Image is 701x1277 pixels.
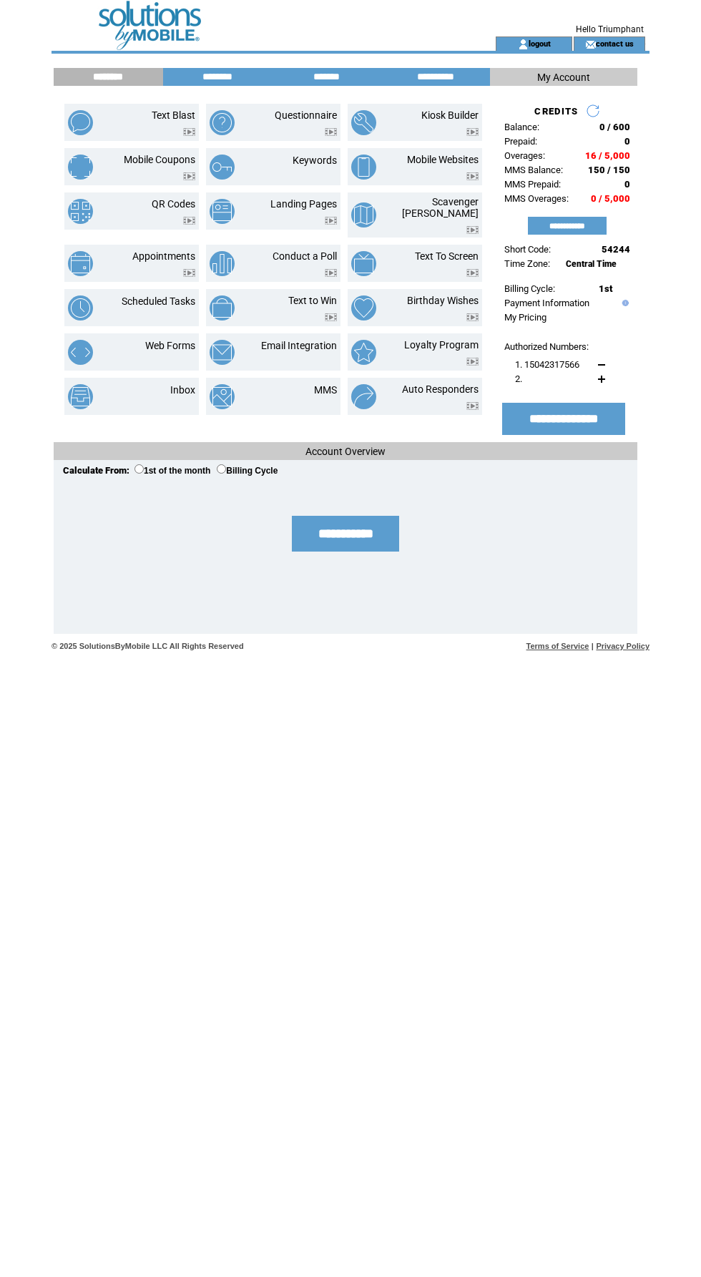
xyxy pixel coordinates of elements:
a: Scheduled Tasks [122,295,195,307]
img: video.png [325,313,337,321]
a: Payment Information [504,298,589,308]
a: MMS [314,384,337,396]
img: scheduled-tasks.png [68,295,93,321]
a: Mobile Coupons [124,154,195,165]
span: 1st [599,283,612,294]
span: Billing Cycle: [504,283,555,294]
span: MMS Balance: [504,165,563,175]
img: video.png [183,172,195,180]
img: keywords.png [210,155,235,180]
a: My Pricing [504,312,546,323]
img: qr-codes.png [68,199,93,224]
a: Text to Win [288,295,337,306]
span: © 2025 SolutionsByMobile LLC All Rights Reserved [52,642,244,650]
span: Overages: [504,150,545,161]
a: Appointments [132,250,195,262]
span: Account Overview [305,446,386,457]
a: Birthday Wishes [407,295,479,306]
a: Auto Responders [402,383,479,395]
img: text-to-screen.png [351,251,376,276]
img: video.png [466,172,479,180]
a: Inbox [170,384,195,396]
span: Short Code: [504,244,551,255]
img: video.png [466,402,479,410]
img: mobile-coupons.png [68,155,93,180]
span: 16 / 5,000 [585,150,630,161]
span: My Account [537,72,590,83]
img: video.png [325,269,337,277]
img: contact_us_icon.gif [585,39,596,50]
a: Privacy Policy [596,642,649,650]
img: mobile-websites.png [351,155,376,180]
span: MMS Prepaid: [504,179,561,190]
a: Keywords [293,155,337,166]
a: logout [529,39,551,48]
a: Conduct a Poll [273,250,337,262]
span: 0 [624,179,630,190]
img: account_icon.gif [518,39,529,50]
span: MMS Overages: [504,193,569,204]
span: 0 / 5,000 [591,193,630,204]
input: 1st of the month [134,464,144,474]
img: text-to-win.png [210,295,235,321]
img: landing-pages.png [210,199,235,224]
a: Kiosk Builder [421,109,479,121]
a: Mobile Websites [407,154,479,165]
span: 0 [624,136,630,147]
a: Web Forms [145,340,195,351]
img: video.png [183,217,195,225]
img: video.png [325,128,337,136]
img: loyalty-program.png [351,340,376,365]
img: video.png [466,358,479,366]
a: Terms of Service [526,642,589,650]
img: video.png [183,128,195,136]
label: Billing Cycle [217,466,278,476]
input: Billing Cycle [217,464,226,474]
span: 54244 [602,244,630,255]
img: auto-responders.png [351,384,376,409]
img: email-integration.png [210,340,235,365]
span: Central Time [566,259,617,269]
span: Hello Triumphant [576,24,644,34]
img: video.png [466,313,479,321]
span: | [592,642,594,650]
a: Text Blast [152,109,195,121]
img: video.png [466,269,479,277]
a: Scavenger [PERSON_NAME] [402,196,479,219]
span: Time Zone: [504,258,550,269]
span: 0 / 600 [599,122,630,132]
a: QR Codes [152,198,195,210]
span: 1. 15042317566 [515,359,579,370]
img: video.png [325,217,337,225]
span: 150 / 150 [588,165,630,175]
a: Text To Screen [415,250,479,262]
span: 2. [515,373,522,384]
a: Questionnaire [275,109,337,121]
img: kiosk-builder.png [351,110,376,135]
img: help.gif [619,300,629,306]
span: CREDITS [534,106,578,117]
a: contact us [596,39,634,48]
img: text-blast.png [68,110,93,135]
img: video.png [466,226,479,234]
img: video.png [183,269,195,277]
span: Authorized Numbers: [504,341,589,352]
a: Loyalty Program [404,339,479,351]
img: mms.png [210,384,235,409]
img: birthday-wishes.png [351,295,376,321]
img: appointments.png [68,251,93,276]
img: scavenger-hunt.png [351,202,376,227]
span: Balance: [504,122,539,132]
img: conduct-a-poll.png [210,251,235,276]
img: inbox.png [68,384,93,409]
a: Landing Pages [270,198,337,210]
a: Email Integration [261,340,337,351]
img: web-forms.png [68,340,93,365]
span: Prepaid: [504,136,537,147]
img: questionnaire.png [210,110,235,135]
span: Calculate From: [63,465,129,476]
img: video.png [466,128,479,136]
label: 1st of the month [134,466,210,476]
